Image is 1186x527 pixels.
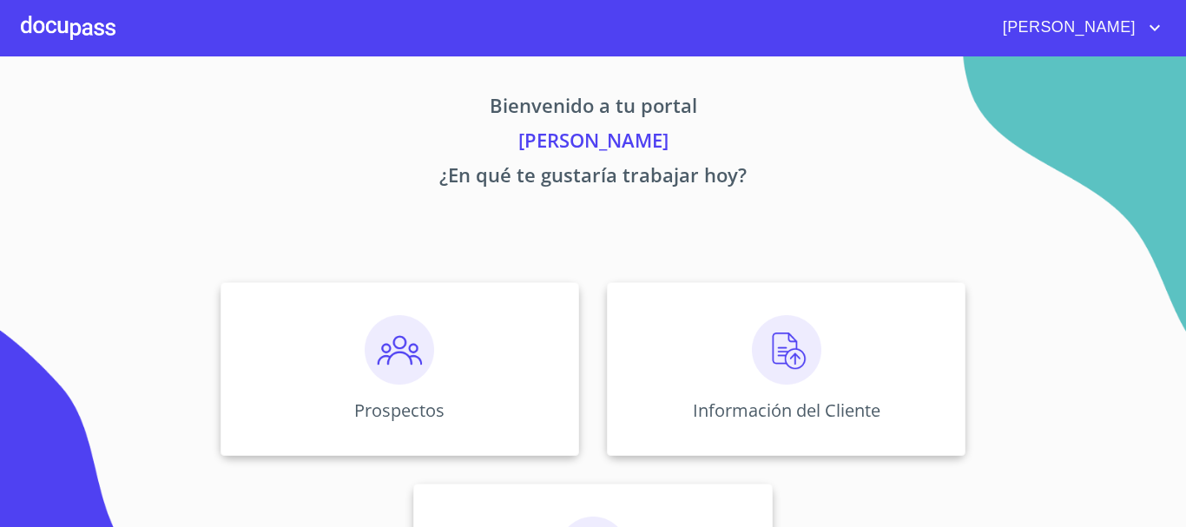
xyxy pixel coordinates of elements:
p: [PERSON_NAME] [58,126,1128,161]
p: Prospectos [354,399,445,422]
button: account of current user [990,14,1165,42]
p: Bienvenido a tu portal [58,91,1128,126]
img: carga.png [752,315,821,385]
p: ¿En qué te gustaría trabajar hoy? [58,161,1128,195]
span: [PERSON_NAME] [990,14,1144,42]
img: prospectos.png [365,315,434,385]
p: Información del Cliente [693,399,880,422]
